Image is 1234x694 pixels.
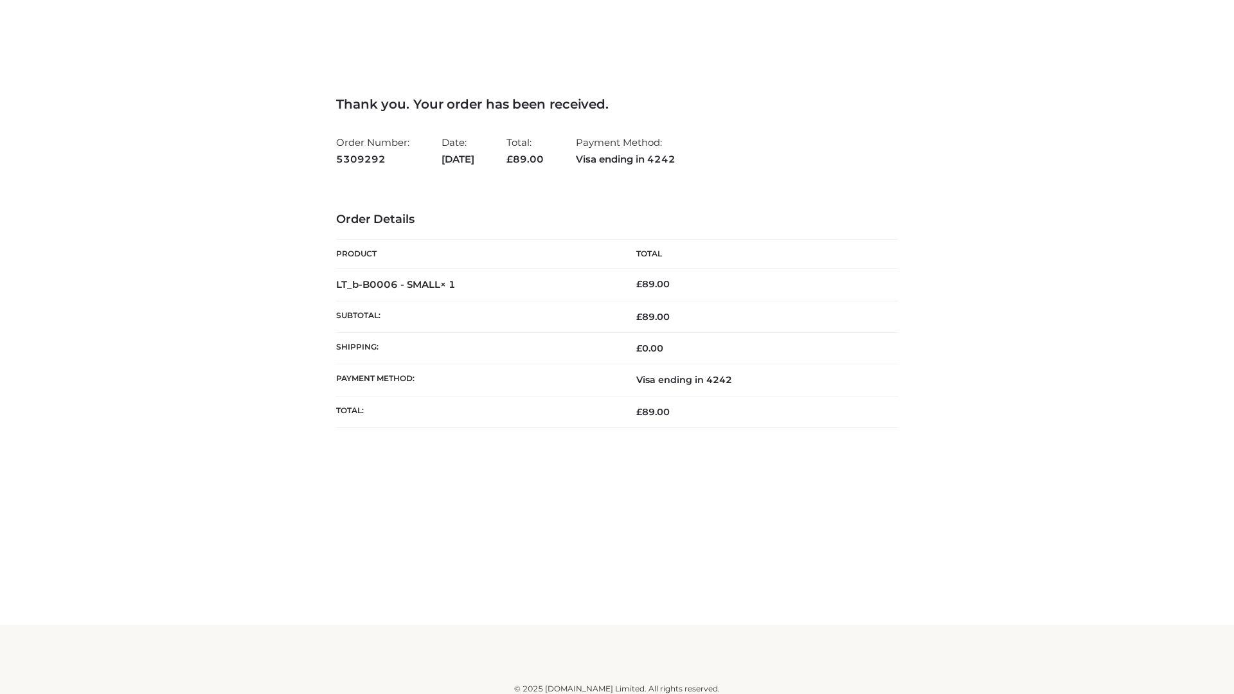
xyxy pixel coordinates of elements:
li: Date: [442,131,474,170]
bdi: 89.00 [636,278,670,290]
strong: 5309292 [336,151,409,168]
th: Shipping: [336,333,617,364]
h3: Order Details [336,213,898,227]
strong: Visa ending in 4242 [576,151,675,168]
span: 89.00 [506,153,544,165]
strong: [DATE] [442,151,474,168]
th: Subtotal: [336,301,617,332]
li: Total: [506,131,544,170]
span: £ [636,311,642,323]
span: £ [636,406,642,418]
span: 89.00 [636,406,670,418]
td: Visa ending in 4242 [617,364,898,396]
strong: LT_b-B0006 - SMALL [336,278,456,290]
bdi: 0.00 [636,343,663,354]
th: Payment method: [336,364,617,396]
span: £ [506,153,513,165]
span: £ [636,278,642,290]
strong: × 1 [440,278,456,290]
span: 89.00 [636,311,670,323]
h3: Thank you. Your order has been received. [336,96,898,112]
th: Total [617,240,898,269]
span: £ [636,343,642,354]
th: Total: [336,396,617,427]
li: Order Number: [336,131,409,170]
li: Payment Method: [576,131,675,170]
th: Product [336,240,617,269]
